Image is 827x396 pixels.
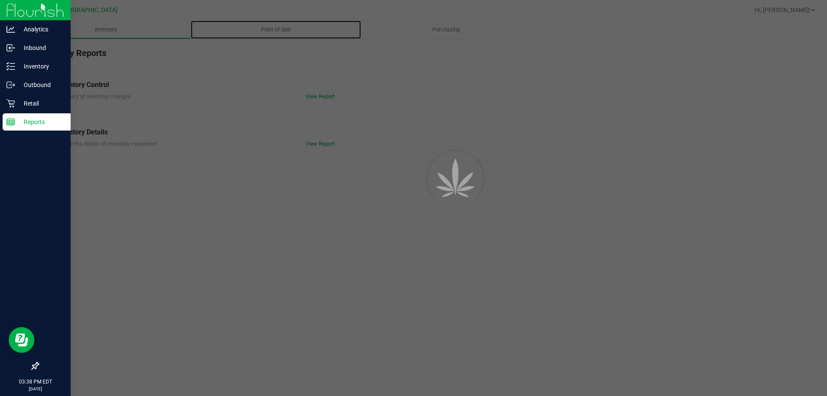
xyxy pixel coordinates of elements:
p: Inbound [15,43,67,53]
p: 03:38 PM EDT [4,378,67,386]
inline-svg: Outbound [6,81,15,89]
inline-svg: Reports [6,118,15,126]
p: [DATE] [4,386,67,392]
inline-svg: Retail [6,99,15,108]
inline-svg: Inbound [6,44,15,52]
p: Outbound [15,80,67,90]
iframe: Resource center [9,327,34,353]
p: Reports [15,117,67,127]
inline-svg: Inventory [6,62,15,71]
inline-svg: Analytics [6,25,15,34]
p: Inventory [15,61,67,72]
p: Retail [15,98,67,109]
p: Analytics [15,24,67,34]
